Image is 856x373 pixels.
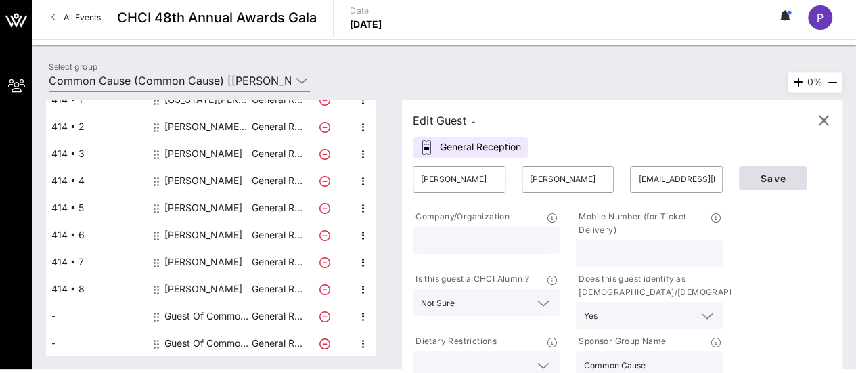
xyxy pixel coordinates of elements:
[350,18,382,31] p: [DATE]
[49,62,97,72] label: Select group
[250,248,304,276] p: General R…
[413,272,529,286] p: Is this guest a CHCI Alumni?
[46,86,148,113] div: 414 • 1
[250,276,304,303] p: General R…
[46,167,148,194] div: 414 • 4
[164,330,250,357] div: Guest Of Common Cause
[413,210,510,224] p: Company/Organization
[164,140,242,167] div: Vanessa Gonzalez
[164,167,242,194] div: Aaron Ruvalcaba
[788,72,842,93] div: 0%
[576,210,711,237] p: Mobile Number (for Ticket Delivery)
[164,221,242,248] div: Alyssa Figueroa
[46,248,148,276] div: 414 • 7
[46,221,148,248] div: 414 • 6
[250,303,304,330] p: General R…
[46,276,148,303] div: 414 • 8
[576,302,723,329] div: Yes
[43,7,109,28] a: All Events
[808,5,832,30] div: P
[817,11,824,24] span: P
[46,113,148,140] div: 414 • 2
[46,140,148,167] div: 414 • 3
[164,276,242,303] div: Scott Fay
[350,4,382,18] p: Date
[421,299,455,308] div: Not Sure
[46,194,148,221] div: 414 • 5
[46,330,148,357] div: -
[421,169,497,190] input: First Name*
[576,272,777,299] p: Does this guest identify as [DEMOGRAPHIC_DATA]/[DEMOGRAPHIC_DATA]?
[739,166,807,190] button: Save
[64,12,101,22] span: All Events
[413,137,528,158] div: General Reception
[530,169,606,190] input: Last Name*
[584,311,598,321] div: Yes
[164,113,250,140] div: Chris Melody Fields Figueredo
[576,334,666,349] p: Sponsor Group Name
[413,111,476,130] div: Edit Guest
[164,248,242,276] div: Yaheiry Mora
[638,169,715,190] input: Email*
[164,303,250,330] div: Guest Of Common Cause
[472,116,476,127] span: -
[250,330,304,357] p: General R…
[250,113,304,140] p: General R…
[413,289,560,316] div: Not Sure
[164,194,242,221] div: Marilyn Carpinteyro
[750,173,796,184] span: Save
[413,334,497,349] p: Dietary Restrictions
[250,167,304,194] p: General R…
[46,303,148,330] div: -
[250,194,304,221] p: General R…
[250,140,304,167] p: General R…
[117,7,317,28] span: CHCI 48th Annual Awards Gala
[164,86,250,113] div: Virginia Solomón
[250,221,304,248] p: General R…
[250,86,304,113] p: General R…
